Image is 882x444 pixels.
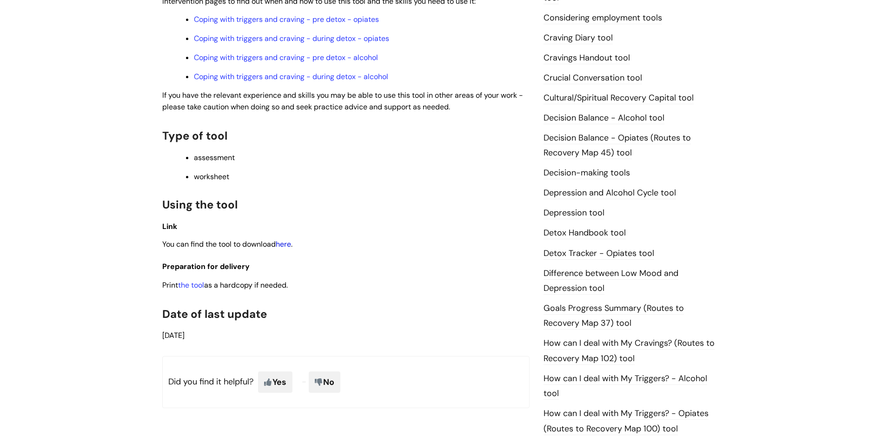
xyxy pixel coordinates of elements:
a: Coping with triggers and craving - during detox - alcohol [194,72,388,81]
span: Using the tool [162,197,238,212]
a: Goals Progress Summary (Routes to Recovery Map 37) tool [544,303,684,330]
a: How can I deal with My Cravings? (Routes to Recovery Map 102) tool [544,337,715,364]
a: Decision Balance - Opiates (Routes to Recovery Map 45) tool [544,132,691,159]
a: Cultural/Spiritual Recovery Capital tool [544,92,694,104]
a: Crucial Conversation tool [544,72,642,84]
a: Craving Diary tool [544,32,613,44]
span: Type of tool [162,128,227,143]
a: Depression tool [544,207,604,219]
a: Detox Tracker - Opiates tool [544,248,654,260]
a: How can I deal with My Triggers? - Opiates (Routes to Recovery Map 100) tool [544,408,709,435]
span: Preparation for delivery [162,262,250,271]
span: Yes [258,371,292,393]
a: the tool [178,280,204,290]
a: Coping with triggers and craving - pre detox - opiates [194,14,379,24]
a: Coping with triggers and craving - during detox - opiates [194,34,389,43]
a: Cravings Handout tool [544,52,630,64]
a: Considering employment tools [544,12,662,24]
span: Date of last update [162,307,267,321]
span: If you have the relevant experience and skills you may be able to use this tool in other areas of... [162,90,523,112]
span: [DATE] [162,330,185,340]
a: Decision Balance - Alcohol tool [544,112,664,124]
span: assessment [194,153,235,162]
a: How can I deal with My Triggers? - Alcohol tool [544,373,707,400]
a: Decision-making tools [544,167,630,179]
span: You can find the tool to download . [162,239,292,249]
a: Depression and Alcohol Cycle tool [544,187,676,199]
span: Print as a hardcopy if needed. [162,280,288,290]
a: Coping with triggers and craving - pre detox - alcohol [194,53,378,62]
span: worksheet [194,172,229,182]
a: Detox Handbook tool [544,227,626,239]
p: Did you find it helpful? [162,356,530,408]
a: here [276,239,291,249]
span: Link [162,222,177,231]
span: No [309,371,340,393]
a: Difference between Low Mood and Depression tool [544,268,678,295]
